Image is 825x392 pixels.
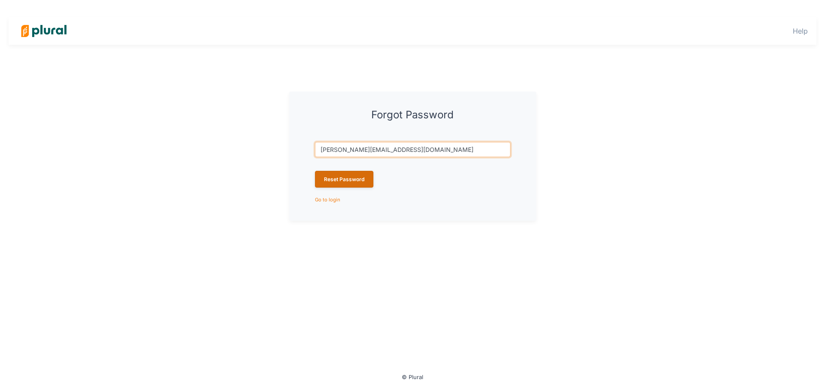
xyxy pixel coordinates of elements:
[315,197,340,203] small: Go to login
[402,374,423,380] small: © Plural
[796,363,816,383] iframe: Intercom live chat
[315,195,340,203] a: Go to login
[793,27,808,35] a: Help
[315,109,510,121] h3: Forgot Password
[315,142,510,157] input: Enter email address
[14,16,74,46] img: Logo for Plural
[315,171,373,188] button: Reset Password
